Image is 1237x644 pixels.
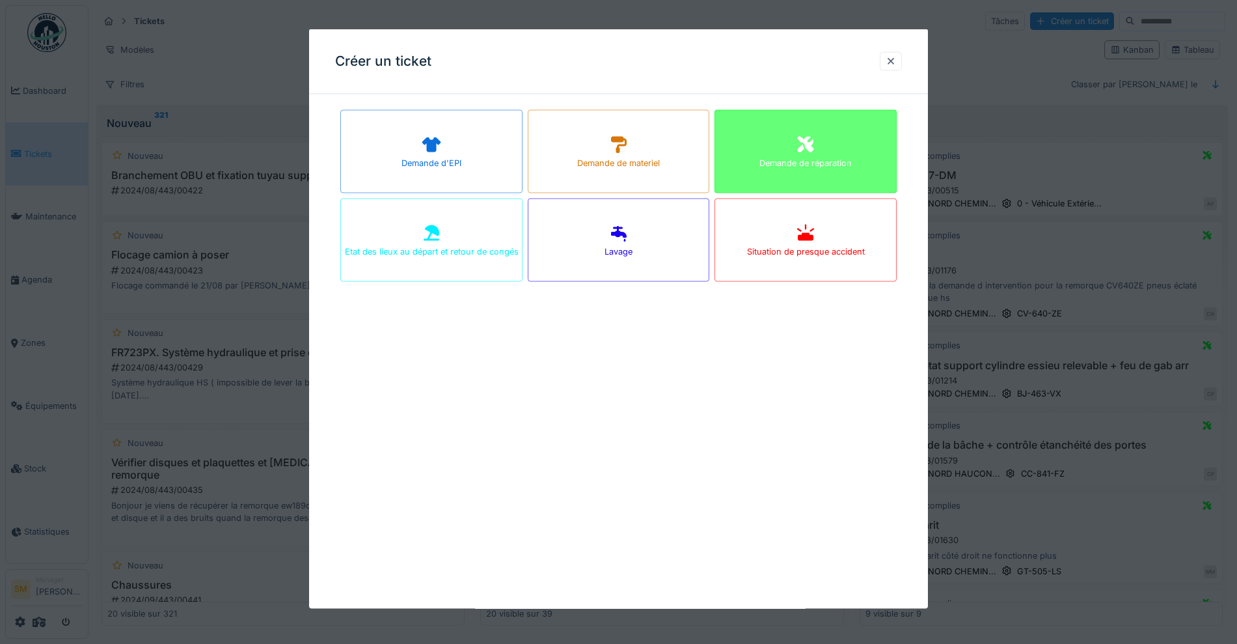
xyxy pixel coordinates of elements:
div: Lavage [605,245,632,258]
div: Etat des lieux au départ et retour de congés [345,245,519,258]
div: Demande de réparation [759,157,852,169]
div: Demande de materiel [577,157,660,169]
h3: Créer un ticket [335,53,431,70]
div: Demande d'EPI [401,157,461,169]
div: Situation de presque accident [747,245,865,258]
